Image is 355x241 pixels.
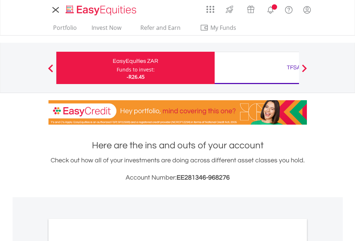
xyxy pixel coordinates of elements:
a: Notifications [261,2,280,16]
div: Funds to invest: [117,66,155,73]
a: FAQ's and Support [280,2,298,16]
span: Refer and Earn [140,24,181,32]
a: AppsGrid [202,2,219,13]
a: Home page [63,2,139,16]
img: EasyEquities_Logo.png [64,4,139,16]
a: Refer and Earn [133,24,188,35]
img: EasyCredit Promotion Banner [48,100,307,125]
button: Next [297,68,312,75]
h3: Account Number: [48,173,307,183]
button: Previous [43,68,58,75]
a: Portfolio [50,24,80,35]
div: Check out how all of your investments are doing across different asset classes you hold. [48,156,307,183]
a: Invest Now [89,24,124,35]
img: thrive-v2.svg [224,4,235,15]
span: -R26.45 [127,73,145,80]
span: EE281346-968276 [177,174,230,181]
h1: Here are the ins and outs of your account [48,139,307,152]
img: grid-menu-icon.svg [206,5,214,13]
span: My Funds [200,23,247,32]
img: vouchers-v2.svg [245,4,257,15]
a: My Profile [298,2,316,18]
div: EasyEquities ZAR [61,56,210,66]
a: Vouchers [240,2,261,15]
